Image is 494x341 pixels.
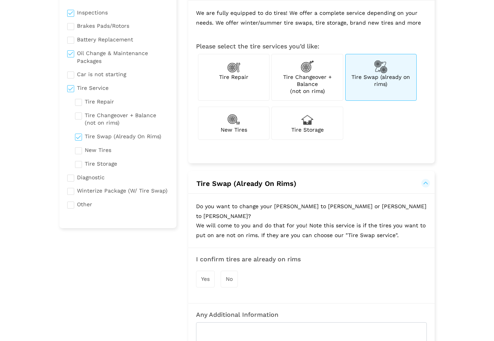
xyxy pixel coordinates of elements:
[196,43,427,50] h3: Please select the tire services you’d like:
[196,179,427,188] button: Tire Swap (Already On Rims)
[219,74,248,80] span: Tire Repair
[291,127,324,133] span: Tire Storage
[196,311,427,318] h3: Any Additional Information
[188,194,435,248] p: Do you want to change your [PERSON_NAME] to [PERSON_NAME] or [PERSON_NAME] to [PERSON_NAME]? We w...
[351,74,410,87] span: Tire Swap (already on rims)
[196,179,296,187] span: Tire Swap (Already On Rims)
[283,74,332,94] span: Tire Changeover + Balance (not on rims)
[221,127,247,133] span: New Tires
[188,0,435,35] p: We are fully equipped to do tires! We offer a complete service depending on your needs. We offer ...
[196,256,427,263] h3: I confirm tires are already on rims
[226,276,233,282] span: No
[201,276,210,282] span: Yes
